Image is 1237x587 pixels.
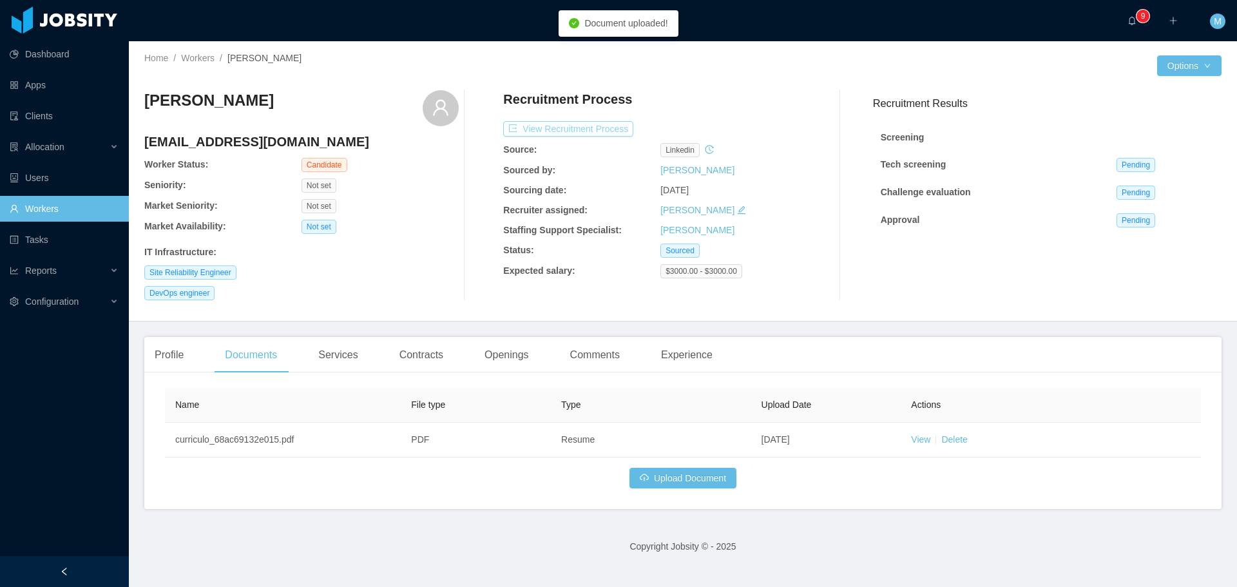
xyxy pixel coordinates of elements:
span: Not set [302,178,336,193]
strong: Approval [881,215,920,225]
a: View [911,434,930,445]
b: Recruiter assigned: [503,205,588,215]
b: Expected salary: [503,265,575,276]
span: / [220,53,222,63]
span: [DATE] [762,434,790,445]
strong: Tech screening [881,159,946,169]
footer: Copyright Jobsity © - 2025 [129,524,1237,569]
span: / [173,53,176,63]
b: Status: [503,245,533,255]
b: Sourcing date: [503,185,566,195]
a: icon: userWorkers [10,196,119,222]
b: Market Seniority: [144,200,218,211]
a: icon: pie-chartDashboard [10,41,119,67]
a: icon: appstoreApps [10,72,119,98]
span: $3000.00 - $3000.00 [660,264,742,278]
b: Staffing Support Specialist: [503,225,622,235]
a: icon: exportView Recruitment Process [503,124,633,134]
a: [PERSON_NAME] [660,205,734,215]
h3: Recruitment Results [873,95,1222,111]
i: icon: plus [1169,16,1178,25]
b: Worker Status: [144,159,208,169]
p: 9 [1141,10,1146,23]
span: [PERSON_NAME] [227,53,302,63]
h4: [EMAIL_ADDRESS][DOMAIN_NAME] [144,133,459,151]
div: Experience [651,337,723,373]
b: IT Infrastructure : [144,247,216,257]
a: Delete [941,434,967,445]
div: Contracts [389,337,454,373]
span: Not set [302,220,336,234]
i: icon: solution [10,142,19,151]
span: Document uploaded! [584,18,667,28]
i: icon: bell [1127,16,1136,25]
div: Comments [560,337,630,373]
b: Source: [503,144,537,155]
b: Sourced by: [503,165,555,175]
b: Market Availability: [144,221,226,231]
span: Pending [1117,186,1155,200]
a: icon: profileTasks [10,227,119,253]
a: [PERSON_NAME] [660,225,734,235]
span: Allocation [25,142,64,152]
b: Seniority: [144,180,186,190]
span: Resume [561,434,595,445]
strong: Challenge evaluation [881,187,971,197]
span: linkedin [660,143,700,157]
i: icon: edit [737,206,746,215]
a: icon: robotUsers [10,165,119,191]
button: icon: exportView Recruitment Process [503,121,633,137]
span: File type [411,399,445,410]
i: icon: check-circle [569,18,579,28]
a: icon: auditClients [10,103,119,129]
sup: 9 [1136,10,1149,23]
span: Upload Date [762,399,812,410]
button: Optionsicon: down [1157,55,1222,76]
div: Openings [474,337,539,373]
div: Documents [215,337,287,373]
td: PDF [401,423,551,457]
span: Actions [911,399,941,410]
span: Pending [1117,158,1155,172]
td: curriculo_68ac69132e015.pdf [165,423,401,457]
i: icon: line-chart [10,266,19,275]
span: Pending [1117,213,1155,227]
div: Services [308,337,368,373]
h4: Recruitment Process [503,90,632,108]
i: icon: user [432,99,450,117]
span: DevOps engineer [144,286,215,300]
a: Home [144,53,168,63]
a: Workers [181,53,215,63]
span: Type [561,399,580,410]
span: Configuration [25,296,79,307]
span: Site Reliability Engineer [144,265,236,280]
i: icon: history [705,145,714,154]
span: [DATE] [660,185,689,195]
span: Sourced [660,244,700,258]
strong: Screening [881,132,925,142]
span: Not set [302,199,336,213]
a: [PERSON_NAME] [660,165,734,175]
span: Candidate [302,158,347,172]
span: M [1214,14,1222,29]
button: icon: cloud-uploadUpload Document [629,468,736,488]
div: Profile [144,337,194,373]
h3: [PERSON_NAME] [144,90,274,111]
i: icon: setting [10,297,19,306]
span: Reports [25,265,57,276]
span: Name [175,399,199,410]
